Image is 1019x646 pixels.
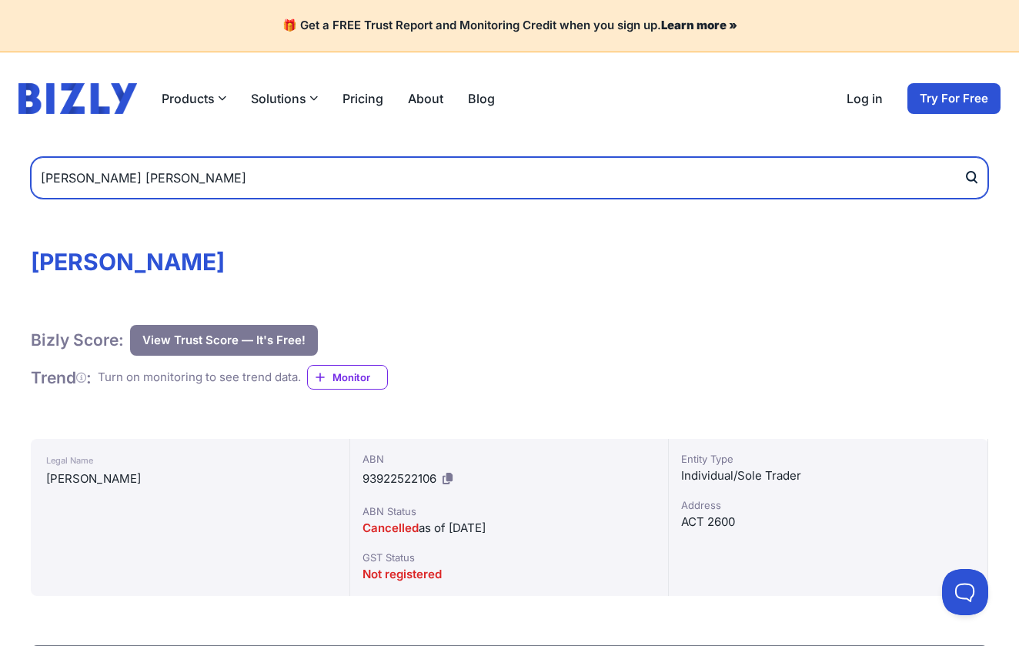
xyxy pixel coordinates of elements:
div: ABN [362,451,657,467]
span: 93922522106 [362,471,436,486]
span: Not registered [362,567,442,581]
a: Pricing [342,89,383,108]
h1: Trend : [31,367,92,388]
div: ABN Status [362,504,657,519]
div: Individual/Sole Trader [681,467,975,485]
button: Products [162,89,226,108]
div: GST Status [362,550,657,565]
div: as of [DATE] [362,519,657,537]
span: Cancelled [362,520,419,535]
a: Log in [847,89,883,108]
h4: 🎁 Get a FREE Trust Report and Monitoring Credit when you sign up. [18,18,1001,33]
a: Blog [468,89,495,108]
div: Legal Name [46,451,334,470]
div: Turn on monitoring to see trend data. [98,369,301,387]
div: Entity Type [681,451,975,467]
input: Search by Name, ABN or ACN [31,157,988,199]
a: Try For Free [907,83,1001,114]
a: Monitor [307,365,388,390]
iframe: Toggle Customer Support [942,569,988,615]
h1: Bizly Score: [31,330,124,350]
button: Solutions [251,89,318,108]
h1: [PERSON_NAME] [31,248,988,276]
div: [PERSON_NAME] [46,470,334,488]
div: ACT 2600 [681,513,975,531]
div: Address [681,497,975,513]
button: View Trust Score — It's Free! [130,325,318,356]
a: About [408,89,443,108]
span: Monitor [332,370,387,385]
a: Learn more » [661,18,737,32]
